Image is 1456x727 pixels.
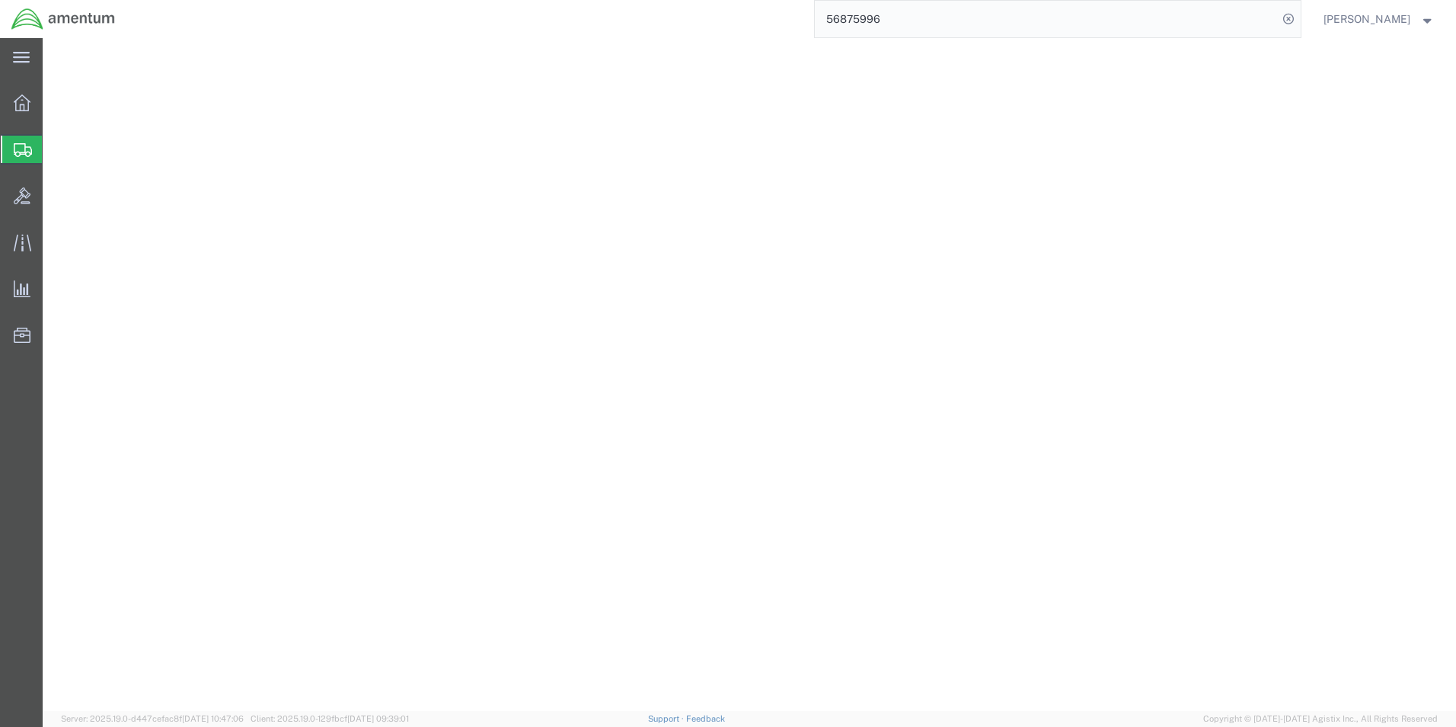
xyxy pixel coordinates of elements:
button: [PERSON_NAME] [1323,10,1435,28]
img: logo [11,8,116,30]
span: Server: 2025.19.0-d447cefac8f [61,714,244,723]
a: Feedback [686,714,725,723]
input: Search for shipment number, reference number [815,1,1278,37]
span: [DATE] 09:39:01 [347,714,409,723]
span: [DATE] 10:47:06 [182,714,244,723]
iframe: FS Legacy Container [43,38,1456,711]
span: Client: 2025.19.0-129fbcf [251,714,409,723]
span: Nancy Valdes [1323,11,1410,27]
span: Copyright © [DATE]-[DATE] Agistix Inc., All Rights Reserved [1203,713,1438,725]
a: Support [648,714,686,723]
